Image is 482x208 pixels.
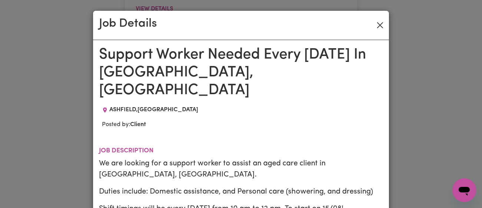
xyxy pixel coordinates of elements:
[102,122,146,128] span: Posted by:
[374,19,386,31] button: Close
[99,147,383,155] h2: Job description
[99,17,157,31] h2: Job Details
[99,46,383,99] h1: Support Worker Needed Every [DATE] In [GEOGRAPHIC_DATA], [GEOGRAPHIC_DATA]
[452,178,476,202] iframe: Button to launch messaging window
[99,186,383,197] p: Duties include: Domestic assistance, and Personal care (showering, and dressing)
[99,158,383,180] p: We are looking for a support worker to assist an aged care client in [GEOGRAPHIC_DATA], [GEOGRAPH...
[99,105,201,114] div: Job location: ASHFIELD, New South Wales
[109,107,198,113] span: ASHFIELD , [GEOGRAPHIC_DATA]
[130,122,146,128] b: Client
